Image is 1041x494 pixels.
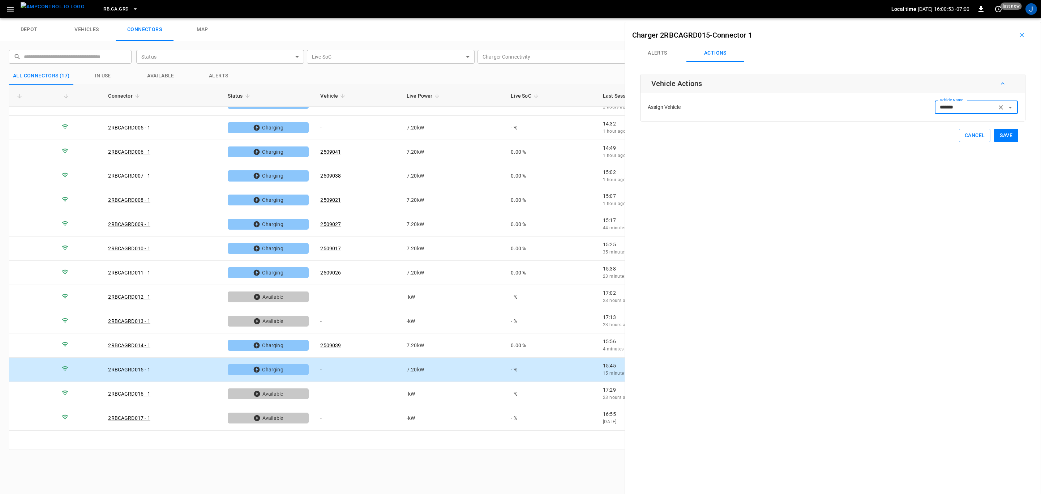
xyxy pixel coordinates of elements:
[320,149,341,155] a: 2509041
[712,31,752,39] a: Connector 1
[401,333,505,358] td: 7.20 kW
[505,212,597,237] td: 0.00 %
[108,197,150,203] a: 2RBCAGRD008 - 1
[314,406,401,430] td: -
[320,221,341,227] a: 2509027
[632,31,710,39] a: Charger 2RBCAGRD015
[228,364,309,375] div: Charging
[108,342,150,348] a: 2RBCAGRD014 - 1
[505,358,597,382] td: - %
[320,342,341,348] a: 2509039
[401,164,505,188] td: 7.20 kW
[994,129,1018,142] button: Save
[314,382,401,406] td: -
[108,367,150,372] a: 2RBCAGRD015 - 1
[108,149,150,155] a: 2RBCAGRD006 - 1
[314,116,401,140] td: -
[100,2,141,16] button: RB.CA.GRD
[228,340,309,351] div: Charging
[108,221,150,227] a: 2RBCAGRD009 - 1
[108,125,150,131] a: 2RBCAGRD005 - 1
[603,410,733,418] p: 16:55
[603,362,733,369] p: 15:45
[632,29,752,41] h6: -
[116,18,173,41] a: connectors
[320,91,347,100] span: Vehicle
[603,265,733,272] p: 15:38
[314,358,401,382] td: -
[103,5,128,13] span: RB.CA.GRD
[228,195,309,205] div: Charging
[603,250,636,255] span: 35 minutes ago
[505,140,597,164] td: 0.00 %
[58,18,116,41] a: vehicles
[314,285,401,309] td: -
[603,177,626,182] span: 1 hour ago
[320,197,341,203] a: 2509021
[629,44,1037,62] div: Connectors submenus tabs
[505,261,597,285] td: 0.00 %
[228,413,309,423] div: Available
[74,67,132,85] button: in use
[603,322,631,327] span: 23 hours ago
[108,391,150,397] a: 2RBCAGRD016 - 1
[603,201,626,206] span: 1 hour ago
[603,105,628,110] span: 2 hours ago
[603,241,733,248] p: 15:25
[108,415,150,421] a: 2RBCAGRD017 - 1
[401,116,505,140] td: 7.20 kW
[320,246,341,251] a: 2509017
[940,97,963,103] label: Vehicle Name
[228,170,309,181] div: Charging
[603,225,636,230] span: 44 minutes ago
[407,91,442,100] span: Live Power
[401,285,505,309] td: - kW
[1025,3,1037,15] div: profile-icon
[401,382,505,406] td: - kW
[228,267,309,278] div: Charging
[505,164,597,188] td: 0.00 %
[651,78,702,89] h6: Vehicle Actions
[505,333,597,358] td: 0.00 %
[603,129,626,134] span: 1 hour ago
[603,419,616,424] span: [DATE]
[603,314,733,321] p: 17:13
[511,91,540,100] span: Live SoC
[401,237,505,261] td: 7.20 kW
[505,309,597,333] td: - %
[603,192,733,200] p: 15:07
[918,5,969,13] p: [DATE] 16:00:53 -07:00
[132,67,190,85] button: Available
[320,270,341,276] a: 2509026
[190,67,248,85] button: Alerts
[401,188,505,212] td: 7.20 kW
[993,3,1004,15] button: set refresh interval
[959,129,990,142] button: Cancel
[108,91,142,100] span: Connector
[603,91,655,100] span: Last Session Start
[603,371,636,376] span: 15 minutes ago
[603,169,733,176] p: 15:02
[629,44,686,62] button: Alerts
[603,298,631,303] span: 23 hours ago
[228,316,309,327] div: Available
[173,18,231,41] a: map
[505,406,597,430] td: - %
[108,318,150,324] a: 2RBCAGRD013 - 1
[108,246,150,251] a: 2RBCAGRD010 - 1
[228,219,309,230] div: Charging
[228,243,309,254] div: Charging
[228,91,252,100] span: Status
[108,270,150,276] a: 2RBCAGRD011 - 1
[228,146,309,157] div: Charging
[1005,102,1015,112] button: Open
[603,346,633,352] span: 4 minutes ago
[603,289,733,297] p: 17:02
[996,102,1006,112] button: Clear
[648,103,681,111] p: Assign Vehicle
[505,116,597,140] td: - %
[228,388,309,399] div: Available
[603,120,733,127] p: 14:32
[401,261,505,285] td: 7.20 kW
[603,338,733,345] p: 15:56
